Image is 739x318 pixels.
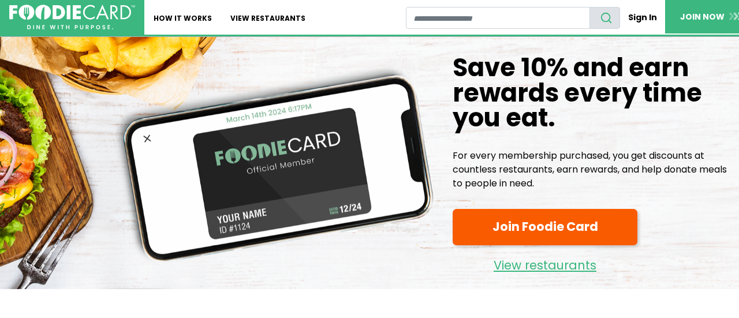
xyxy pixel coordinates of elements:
[406,7,590,29] input: restaurant search
[620,7,665,28] a: Sign In
[453,250,637,275] a: View restaurants
[9,5,135,30] img: FoodieCard; Eat, Drink, Save, Donate
[453,209,637,245] a: Join Foodie Card
[589,7,620,29] button: search
[453,149,730,190] p: For every membership purchased, you get discounts at countless restaurants, earn rewards, and hel...
[453,55,730,130] h1: Save 10% and earn rewards every time you eat.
